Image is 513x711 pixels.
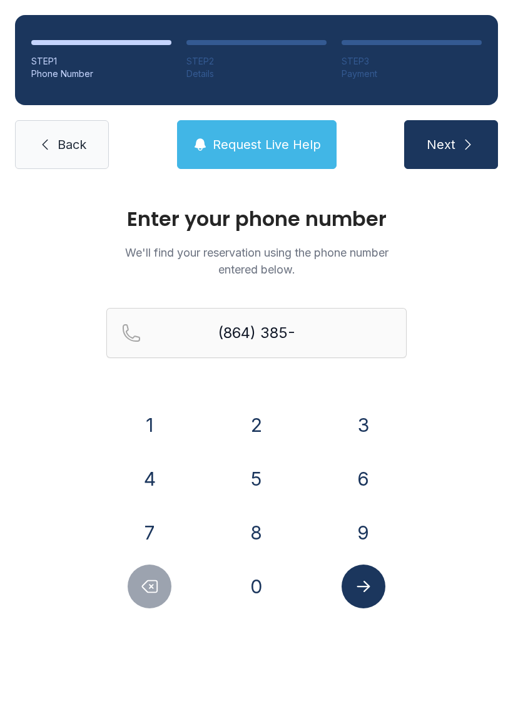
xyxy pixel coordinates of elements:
button: 7 [128,511,171,555]
button: 5 [235,457,278,501]
span: Request Live Help [213,136,321,153]
div: STEP 2 [186,55,327,68]
button: 4 [128,457,171,501]
button: Submit lookup form [342,565,385,608]
button: Delete number [128,565,171,608]
h1: Enter your phone number [106,209,407,229]
span: Next [427,136,455,153]
div: STEP 3 [342,55,482,68]
button: 6 [342,457,385,501]
div: Payment [342,68,482,80]
div: STEP 1 [31,55,171,68]
div: Phone Number [31,68,171,80]
input: Reservation phone number [106,308,407,358]
button: 8 [235,511,278,555]
span: Back [58,136,86,153]
div: Details [186,68,327,80]
button: 3 [342,403,385,447]
button: 1 [128,403,171,447]
button: 0 [235,565,278,608]
button: 2 [235,403,278,447]
p: We'll find your reservation using the phone number entered below. [106,244,407,278]
button: 9 [342,511,385,555]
